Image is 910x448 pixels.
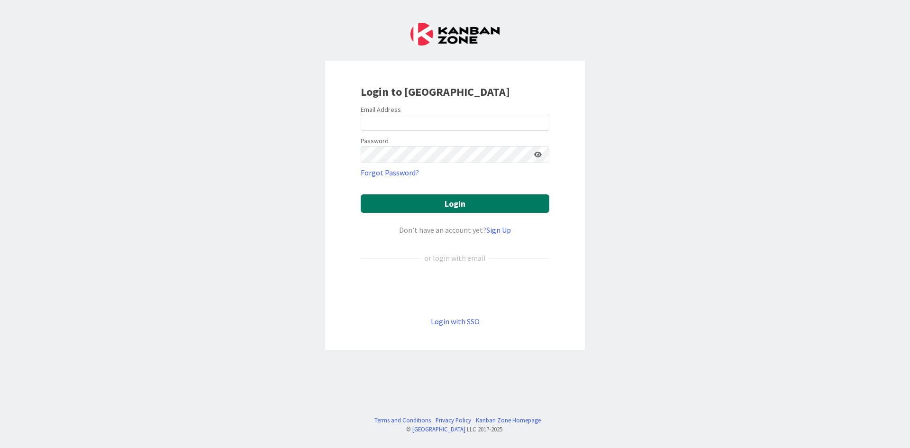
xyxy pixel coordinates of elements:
iframe: Sign in with Google Button [356,279,554,300]
div: or login with email [422,252,488,264]
a: Forgot Password? [361,167,419,178]
a: Privacy Policy [436,416,471,425]
a: Sign Up [486,225,511,235]
a: Kanban Zone Homepage [476,416,541,425]
a: [GEOGRAPHIC_DATA] [412,425,465,433]
img: Kanban Zone [410,23,500,46]
a: Login with SSO [431,317,480,326]
div: © LLC 2017- 2025 . [370,425,541,434]
div: Don’t have an account yet? [361,224,549,236]
label: Password [361,136,389,146]
b: Login to [GEOGRAPHIC_DATA] [361,84,510,99]
button: Login [361,194,549,213]
a: Terms and Conditions [374,416,431,425]
label: Email Address [361,105,401,114]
